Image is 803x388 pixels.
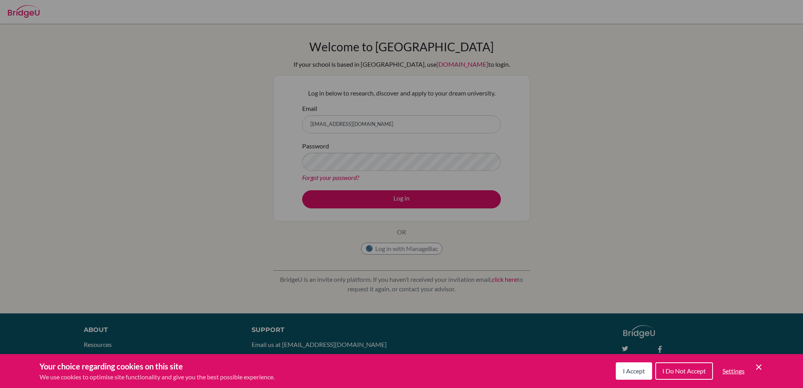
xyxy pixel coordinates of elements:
h3: Your choice regarding cookies on this site [39,360,275,372]
p: We use cookies to optimise site functionality and give you the best possible experience. [39,372,275,382]
span: Settings [722,367,745,375]
button: Save and close [754,362,764,372]
span: I Do Not Accept [662,367,706,375]
button: I Accept [616,362,652,380]
button: Settings [716,363,751,379]
span: I Accept [623,367,645,375]
button: I Do Not Accept [655,362,713,380]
